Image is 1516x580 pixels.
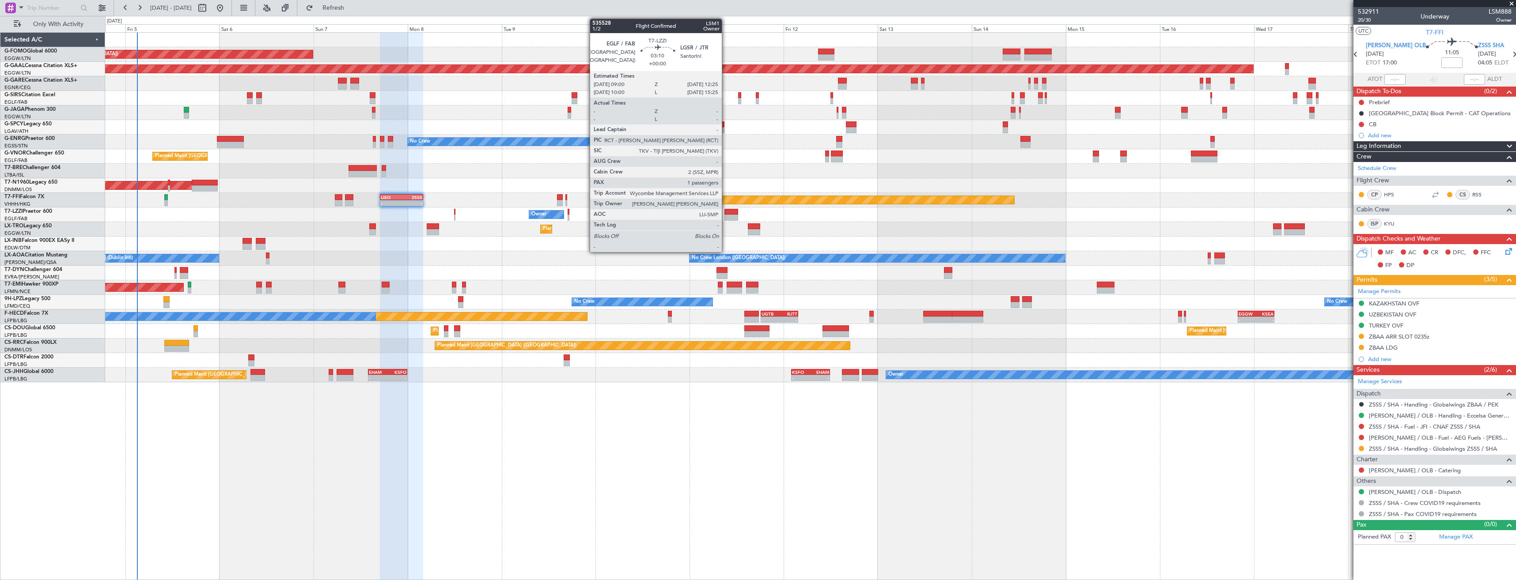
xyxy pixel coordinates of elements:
[1383,59,1397,68] span: 17:00
[4,376,27,382] a: LFPB/LBG
[502,24,596,32] div: Tue 9
[1366,59,1380,68] span: ETOT
[762,311,779,316] div: UGTB
[433,324,572,338] div: Planned Maint [GEOGRAPHIC_DATA] ([GEOGRAPHIC_DATA])
[1369,467,1461,474] a: [PERSON_NAME] / OLB - Catering
[4,252,68,258] a: LX-AOACitation Mustang
[4,63,25,68] span: G-GAAL
[1489,7,1512,16] span: LSM888
[4,252,25,258] span: LX-AOA
[1369,322,1403,329] div: TURKEY OVF
[1439,533,1473,542] a: Manage PAX
[155,150,294,163] div: Planned Maint [GEOGRAPHIC_DATA] ([GEOGRAPHIC_DATA])
[381,195,402,200] div: LIEO
[1357,389,1381,399] span: Dispatch
[1369,488,1461,496] a: [PERSON_NAME] / OLB - Dispatch
[792,369,811,375] div: KSFO
[4,165,61,170] a: T7-BREChallenger 604
[4,296,22,301] span: 9H-LPZ
[1369,300,1419,307] div: KAZAKHSTAN OVF
[4,107,25,112] span: G-JAGA
[1369,510,1477,518] a: ZSSS / SHA - Pax COVID19 requirements
[10,17,96,31] button: Only With Activity
[1066,24,1160,32] div: Mon 15
[1239,311,1256,316] div: EGGW
[4,238,22,243] span: LX-INB
[649,121,792,134] div: Unplanned Maint [GEOGRAPHIC_DATA] ([PERSON_NAME] Intl)
[1369,401,1498,408] a: ZSSS / SHA - Handling - Globalwings ZBAA / PEK
[1421,12,1449,21] div: Underway
[4,267,62,272] a: T7-DYNChallenger 604
[4,209,52,214] a: T7-LZZIPraetor 600
[437,339,576,352] div: Planned Maint [GEOGRAPHIC_DATA] ([GEOGRAPHIC_DATA])
[1348,24,1442,32] div: Thu 18
[792,375,811,380] div: -
[4,369,23,374] span: CS-JHH
[1494,59,1508,68] span: ELDT
[1484,520,1497,529] span: (0/0)
[1369,98,1390,106] div: Prebrief
[315,5,352,11] span: Refresh
[410,135,430,148] div: No Crew
[4,165,23,170] span: T7-BRE
[4,340,23,345] span: CS-RRC
[174,368,314,381] div: Planned Maint [GEOGRAPHIC_DATA] ([GEOGRAPHIC_DATA])
[1472,191,1492,199] a: RSS
[4,340,57,345] a: CS-RRCFalcon 900LX
[4,282,58,287] a: T7-EMIHawker 900XP
[1254,24,1348,32] div: Wed 17
[4,63,77,68] a: G-GAALCessna Citation XLS+
[4,245,30,251] a: EDLW/DTM
[408,24,502,32] div: Mon 8
[4,325,55,331] a: CS-DOUGlobal 6500
[1453,249,1466,257] span: DFC,
[4,151,64,156] a: G-VNORChallenger 650
[4,311,48,316] a: F-HECDFalcon 7X
[4,317,27,324] a: LFPB/LBG
[4,143,28,149] a: EGSS/STN
[1256,311,1273,316] div: KSEA
[4,354,23,360] span: CS-DTR
[1489,16,1512,24] span: Owner
[1484,275,1497,284] span: (3/5)
[1367,219,1382,229] div: ISP
[4,311,24,316] span: F-HECD
[1358,164,1396,173] a: Schedule Crew
[1369,311,1416,318] div: UZBEKISTAN OVF
[543,222,601,236] div: Planned Maint Dusseldorf
[4,84,31,91] a: EGNR/CEG
[1239,317,1256,322] div: -
[1369,423,1480,430] a: ZSSS / SHA - Fuel - JFI - CNAF ZSSS / SHA
[4,194,44,200] a: T7-FFIFalcon 7X
[1357,176,1389,186] span: Flight Crew
[1487,75,1502,84] span: ALDT
[4,172,24,178] a: LTBA/ISL
[1445,49,1459,57] span: 11:05
[4,107,56,112] a: G-JAGAPhenom 300
[1384,220,1404,228] a: KYU
[1368,132,1512,139] div: Add new
[1366,50,1384,59] span: [DATE]
[1481,249,1491,257] span: FFC
[811,375,829,380] div: -
[4,267,24,272] span: T7-DYN
[220,24,314,32] div: Sat 6
[4,223,23,229] span: LX-TRO
[1455,190,1470,200] div: CS
[4,121,52,127] a: G-SPCYLegacy 650
[1369,412,1512,419] a: [PERSON_NAME] / OLB - Handling - Eccelsa General Aviation [PERSON_NAME] / OLB
[388,375,407,380] div: -
[4,180,29,185] span: T7-N1960
[4,55,31,62] a: EGGW/LTN
[1358,533,1391,542] label: Planned PAX
[1484,87,1497,96] span: (0/2)
[1385,249,1394,257] span: MF
[888,368,903,381] div: Owner
[1357,365,1380,375] span: Services
[4,78,77,83] a: G-GARECessna Citation XLS+
[1478,41,1504,50] span: ZSSS SHA
[606,193,709,207] div: Planned Maint Tianjin ([GEOGRAPHIC_DATA])
[780,317,797,322] div: -
[1357,476,1376,486] span: Others
[4,238,74,243] a: LX-INBFalcon 900EX EASy II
